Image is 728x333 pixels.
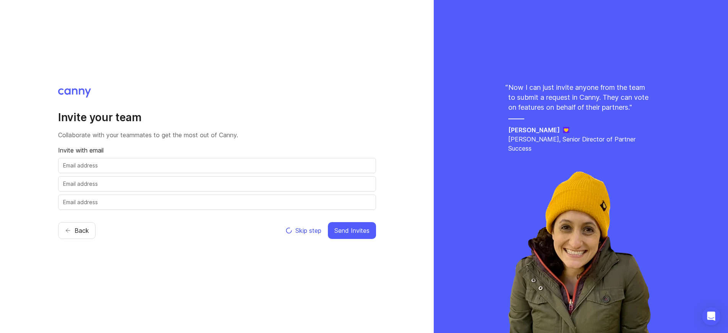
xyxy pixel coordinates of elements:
[508,125,560,135] h5: [PERSON_NAME]
[702,307,720,325] div: Open Intercom Messenger
[63,161,371,170] input: Email address
[328,222,376,239] button: Send Invites
[75,226,89,235] span: Back
[563,127,569,133] img: Jane logo
[503,165,659,333] img: rachel-ec36006e32d921eccbc7237da87631ad.webp
[58,130,376,140] p: Collaborate with your teammates to get the most out of Canny.
[295,226,321,235] span: Skip step
[58,110,376,124] h2: Invite your team
[58,222,96,239] button: Back
[58,146,376,155] p: Invite with email
[508,83,653,112] p: Now I can just invite anyone from the team to submit a request in Canny. They can vote on feature...
[63,180,371,188] input: Email address
[58,88,91,97] img: Canny logo
[63,198,371,206] input: Email address
[285,222,322,239] button: Skip step
[334,226,370,235] span: Send Invites
[508,135,653,153] p: [PERSON_NAME], Senior Director of Partner Success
